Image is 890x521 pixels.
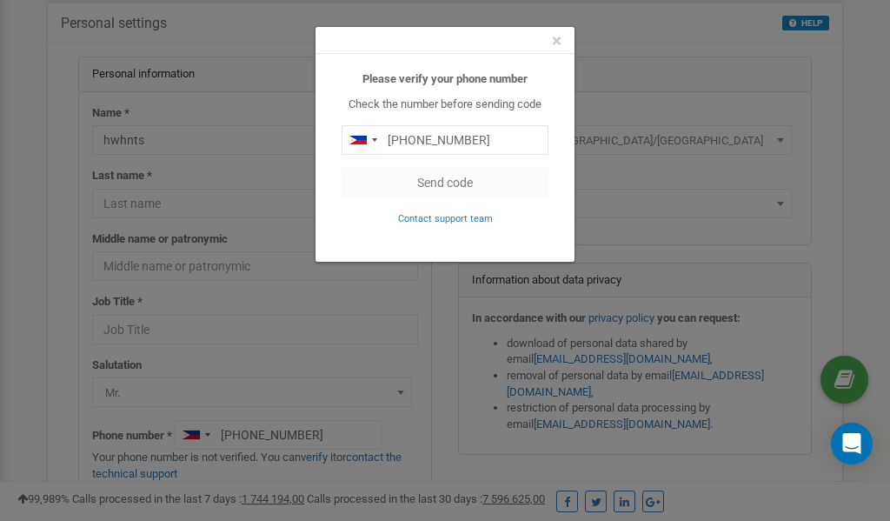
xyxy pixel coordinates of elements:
[398,213,493,224] small: Contact support team
[552,30,561,51] span: ×
[342,125,548,155] input: 0905 123 4567
[552,32,561,50] button: Close
[362,72,528,85] b: Please verify your phone number
[342,168,548,197] button: Send code
[398,211,493,224] a: Contact support team
[831,423,873,464] div: Open Intercom Messenger
[342,97,548,113] p: Check the number before sending code
[342,126,382,154] div: Telephone country code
